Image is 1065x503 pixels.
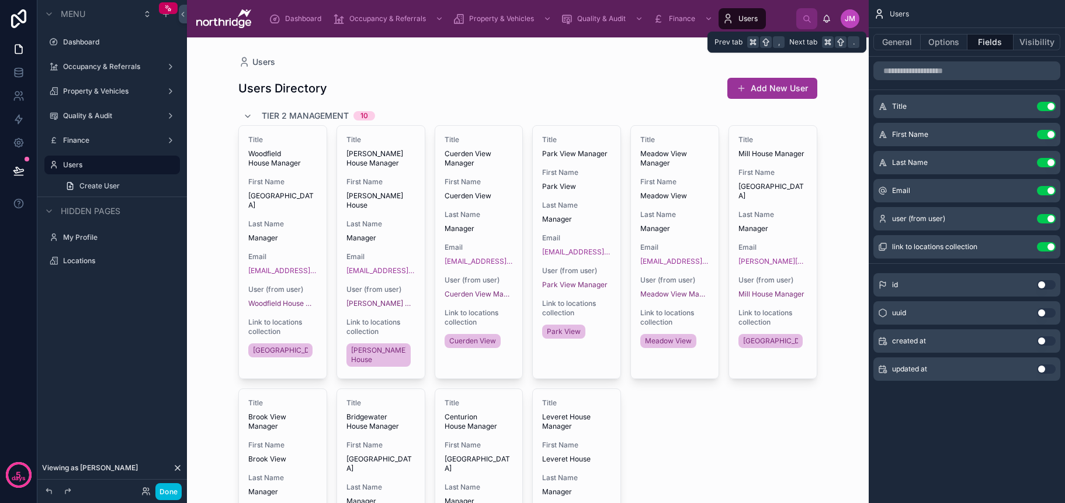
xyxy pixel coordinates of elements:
a: Create User [58,177,180,195]
span: Finance [669,14,695,23]
span: Quality & Audit [577,14,626,23]
span: Occupancy & Referrals [349,14,426,23]
span: Prev tab [714,37,743,47]
label: My Profile [63,233,173,242]
p: 5 [16,469,21,481]
a: Property & Vehicles [449,8,557,29]
a: Users [719,8,766,29]
button: Fields [967,34,1014,50]
a: Finance [649,8,719,29]
button: General [873,34,921,50]
label: Quality & Audit [63,111,157,120]
span: uuid [892,308,906,318]
span: Property & Vehicles [469,14,534,23]
label: Finance [63,136,157,145]
span: Hidden pages [61,205,120,217]
span: Email [892,186,910,195]
span: Next tab [789,37,817,47]
label: Locations [63,256,173,266]
span: Users [890,9,909,19]
span: Last Name [892,158,928,167]
button: Options [921,34,967,50]
span: link to locations collection [892,242,977,251]
span: Users [738,14,758,23]
button: Done [155,483,182,500]
span: Menu [61,8,85,20]
img: App logo [196,9,251,28]
span: Create User [79,181,120,191]
span: Viewing as [PERSON_NAME] [42,463,138,473]
label: Dashboard [63,37,173,47]
div: scrollable content [261,6,796,32]
span: user (from user) [892,214,945,223]
a: Occupancy & Referrals [329,8,449,29]
a: Dashboard [265,8,329,29]
span: Dashboard [285,14,321,23]
span: id [892,280,898,290]
span: updated at [892,364,927,374]
label: Users [63,160,173,170]
span: , [774,37,783,47]
label: Property & Vehicles [63,87,157,96]
label: Occupancy & Referrals [63,62,157,71]
span: . [849,37,858,47]
span: JM [845,14,855,23]
span: First Name [892,130,928,139]
a: Quality & Audit [557,8,649,29]
span: created at [892,336,926,346]
button: Visibility [1014,34,1060,50]
span: Title [892,102,907,111]
p: days [12,474,26,483]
